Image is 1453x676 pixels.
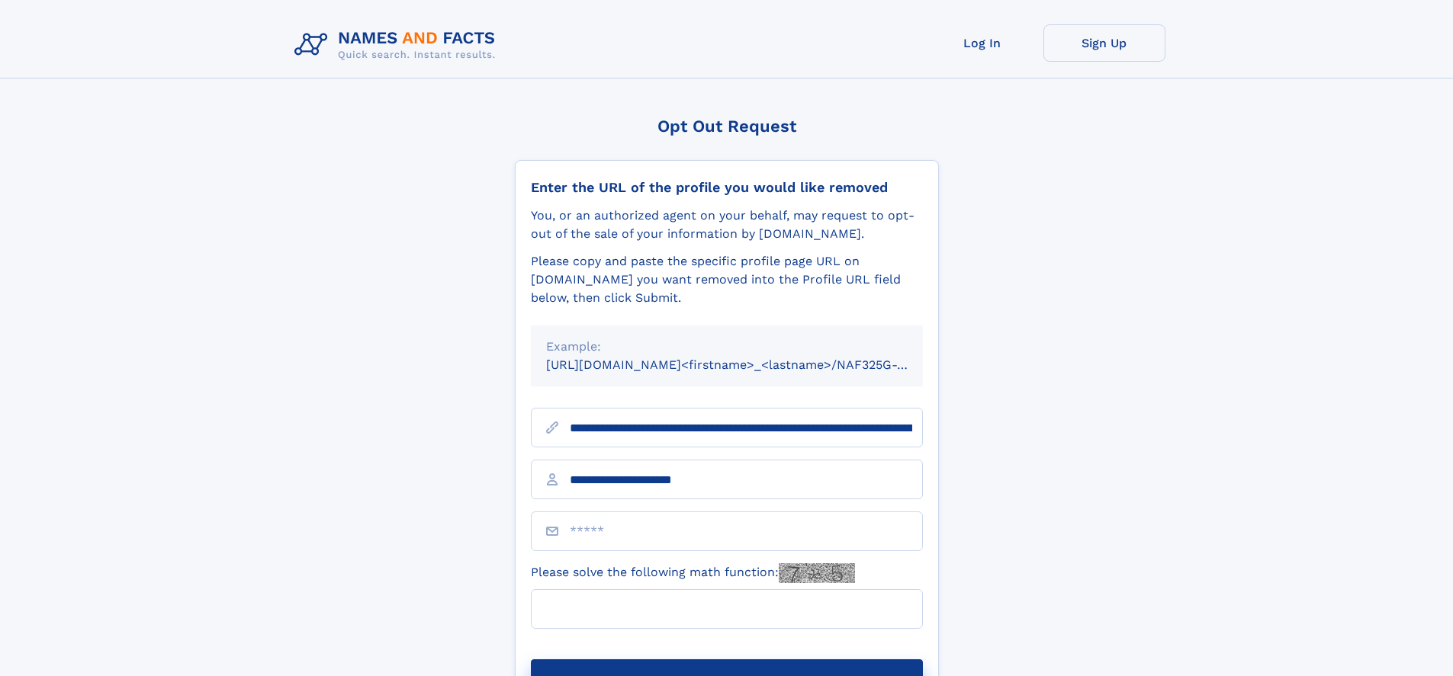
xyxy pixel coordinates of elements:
[288,24,508,66] img: Logo Names and Facts
[546,357,952,372] small: [URL][DOMAIN_NAME]<firstname>_<lastname>/NAF325G-xxxxxxxx
[531,252,923,307] div: Please copy and paste the specific profile page URL on [DOMAIN_NAME] you want removed into the Pr...
[546,338,908,356] div: Example:
[531,563,855,583] label: Please solve the following math function:
[515,117,939,136] div: Opt Out Request
[921,24,1043,62] a: Log In
[531,207,923,243] div: You, or an authorized agent on your behalf, may request to opt-out of the sale of your informatio...
[531,179,923,196] div: Enter the URL of the profile you would like removed
[1043,24,1165,62] a: Sign Up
